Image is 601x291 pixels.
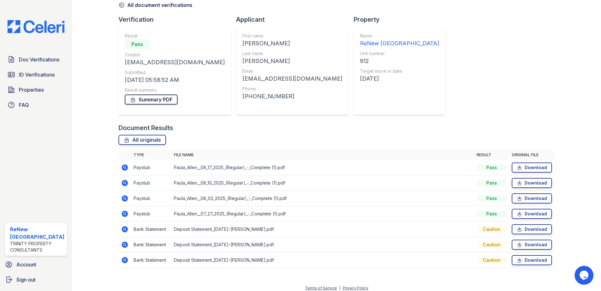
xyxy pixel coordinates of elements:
[5,83,67,96] a: Properties
[131,150,171,160] th: Type
[125,76,225,84] div: [DATE] 05:58:52 AM
[477,164,507,171] div: Pass
[242,68,342,74] div: Email
[512,240,552,250] a: Download
[512,163,552,173] a: Download
[171,222,474,237] td: Deposit Statement_[DATE]-[PERSON_NAME].pdf
[171,160,474,175] td: Paula_Allen__08_17_2025_(Regular)_-_Complete (1).pdf
[360,68,439,74] div: Target move in date
[5,68,67,81] a: ID Verifications
[16,276,36,283] span: Sign out
[131,222,171,237] td: Bank Statement
[242,33,342,39] div: First name
[131,206,171,222] td: Paystub
[125,87,225,93] div: Result summary
[512,209,552,219] a: Download
[19,101,29,109] span: FAQ
[3,258,69,271] a: Account
[242,39,342,48] div: [PERSON_NAME]
[171,253,474,268] td: Deposit Statement_[DATE]-[PERSON_NAME].pdf
[360,74,439,83] div: [DATE]
[131,191,171,206] td: Paystub
[171,175,474,191] td: Paula_Allen__08_10_2025_(Regular)_-_Complete (1).pdf
[474,150,509,160] th: Result
[343,286,368,290] a: Privacy Policy
[477,257,507,263] div: Caution
[3,20,69,33] img: CE_Logo_Blue-a8612792a0a2168367f1c8372b55b34899dd931a85d93a1a3d3e32e68fde9ad4.png
[3,273,69,286] a: Sign out
[360,33,439,39] div: Name
[575,266,595,285] iframe: chat widget
[305,286,337,290] a: Terms of Service
[131,160,171,175] td: Paystub
[242,50,342,57] div: Last name
[242,57,342,66] div: [PERSON_NAME]
[125,58,225,67] div: [EMAIL_ADDRESS][DOMAIN_NAME]
[125,39,150,49] div: Pass
[171,206,474,222] td: Paula_Allen__07_27_2025_(Regular)_-_Complete (1).pdf
[242,86,342,92] div: Phone
[171,191,474,206] td: Paula_Allen__08_03_2025_(Regular)_-_Complete (1).pdf
[512,193,552,203] a: Download
[171,150,474,160] th: File name
[236,15,354,24] div: Applicant
[125,33,225,39] div: Result
[509,150,554,160] th: Original file
[5,99,67,111] a: FAQ
[512,178,552,188] a: Download
[16,261,36,268] span: Account
[10,241,64,253] div: Trinity Property Consultants
[131,253,171,268] td: Bank Statement
[119,135,166,145] a: All originals
[131,175,171,191] td: Paystub
[354,15,450,24] div: Property
[119,1,192,9] a: All document verifications
[19,56,59,63] span: Doc Verifications
[242,92,342,101] div: [PHONE_NUMBER]
[360,39,439,48] div: ReNew [GEOGRAPHIC_DATA]
[477,242,507,248] div: Caution
[477,226,507,232] div: Caution
[242,74,342,83] div: [EMAIL_ADDRESS][DOMAIN_NAME]
[125,94,178,105] a: Summary PDF
[10,225,64,241] div: ReNew [GEOGRAPHIC_DATA]
[5,53,67,66] a: Doc Verifications
[360,50,439,57] div: Unit number
[477,211,507,217] div: Pass
[477,195,507,202] div: Pass
[131,237,171,253] td: Bank Statement
[125,69,225,76] div: Submitted
[360,57,439,66] div: 912
[119,123,173,132] div: Document Results
[19,86,44,94] span: Properties
[171,237,474,253] td: Deposit Statement_[DATE]-[PERSON_NAME].pdf
[512,255,552,265] a: Download
[119,15,236,24] div: Verification
[512,224,552,234] a: Download
[477,180,507,186] div: Pass
[339,286,340,290] div: |
[125,52,225,58] div: Creator
[360,33,439,48] a: Name ReNew [GEOGRAPHIC_DATA]
[19,71,55,78] span: ID Verifications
